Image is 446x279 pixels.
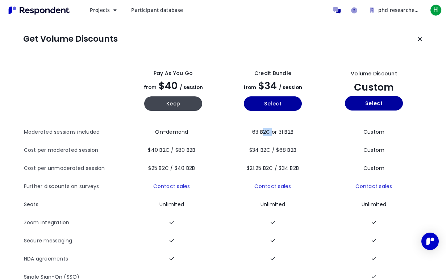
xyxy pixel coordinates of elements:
[24,250,124,268] th: NDA agreements
[254,70,291,77] div: Credit Bundle
[24,214,124,232] th: Zoom integration
[159,79,178,92] span: $40
[159,201,184,208] span: Unlimited
[363,165,385,172] span: Custom
[347,3,361,17] a: Help and support
[329,3,344,17] a: Message participants
[24,159,124,178] th: Cost per unmoderated session
[180,84,203,91] span: / session
[279,84,302,91] span: / session
[249,146,296,154] span: $34 B2C / $68 B2B
[354,80,394,94] span: Custom
[23,34,118,44] h1: Get Volume Discounts
[421,233,439,250] div: Open Intercom Messenger
[430,4,442,16] span: H
[148,146,195,154] span: $40 B2C / $80 B2B
[364,4,426,17] button: phd researcher Team
[355,183,392,190] a: Contact sales
[144,84,157,91] span: from
[362,201,386,208] span: Unlimited
[363,146,385,154] span: Custom
[429,4,443,17] button: H
[345,96,403,111] button: Select yearly custom_static plan
[254,183,291,190] a: Contact sales
[24,196,124,214] th: Seats
[154,70,193,77] div: Pay as you go
[144,96,202,111] button: Keep current yearly payg plan
[258,79,277,92] span: $34
[24,123,124,141] th: Moderated sessions included
[243,84,256,91] span: from
[148,165,195,172] span: $25 B2C / $40 B2B
[24,141,124,159] th: Cost per moderated session
[131,7,183,13] span: Participant database
[90,7,110,13] span: Projects
[84,4,122,17] button: Projects
[6,4,72,16] img: Respondent
[413,32,427,46] button: Keep current plan
[252,128,293,136] span: 63 B2C or 31 B2B
[378,7,432,13] span: phd researcher Team
[363,128,385,136] span: Custom
[155,128,188,136] span: On-demand
[125,4,189,17] a: Participant database
[24,178,124,196] th: Further discounts on surveys
[153,183,190,190] a: Contact sales
[24,232,124,250] th: Secure messaging
[244,96,302,111] button: Select yearly basic plan
[247,165,299,172] span: $21.25 B2C / $34 B2B
[351,70,397,78] div: Volume Discount
[260,201,285,208] span: Unlimited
